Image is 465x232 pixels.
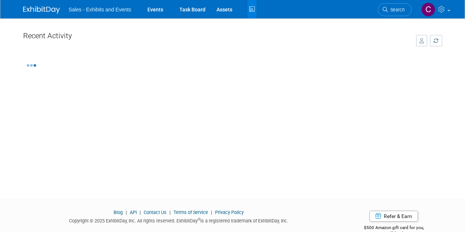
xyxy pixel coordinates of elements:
[124,210,129,215] span: |
[388,7,405,13] span: Search
[378,3,412,16] a: Search
[144,210,167,215] a: Contact Us
[369,211,418,222] a: Refer & Earn
[27,64,36,67] img: loading...
[209,210,214,215] span: |
[168,210,172,215] span: |
[69,7,131,13] span: Sales - Exhibits and Events
[130,210,137,215] a: API
[421,3,435,17] img: Christine Lurz
[23,28,409,47] div: Recent Activity
[198,217,200,221] sup: ®
[174,210,208,215] a: Terms of Service
[23,216,335,224] div: Copyright © 2025 ExhibitDay, Inc. All rights reserved. ExhibitDay is a registered trademark of Ex...
[138,210,143,215] span: |
[215,210,244,215] a: Privacy Policy
[23,6,60,14] img: ExhibitDay
[114,210,123,215] a: Blog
